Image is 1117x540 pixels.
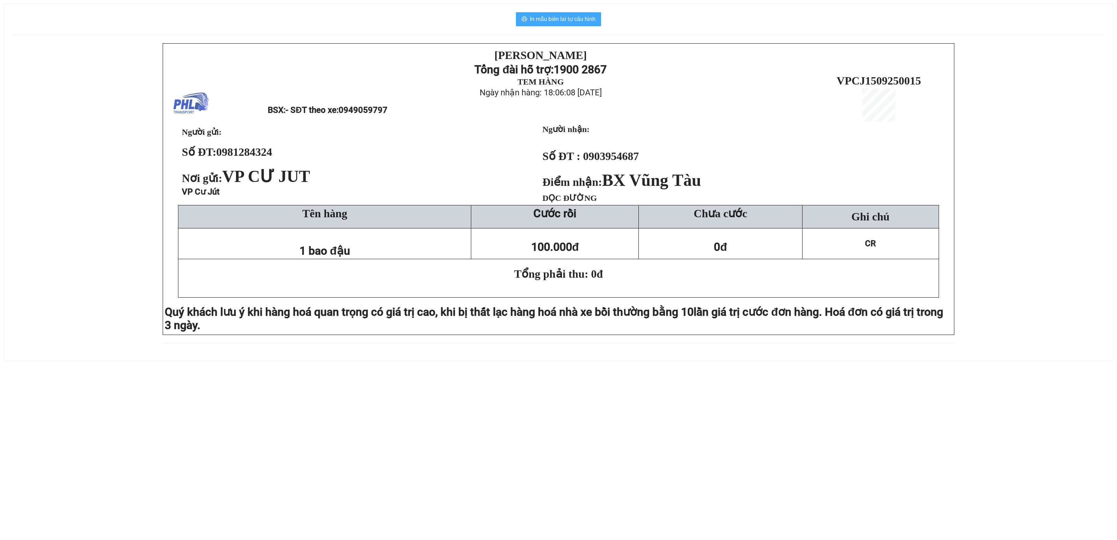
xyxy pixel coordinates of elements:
strong: Cước rồi [533,207,576,220]
span: printer [521,16,527,23]
strong: Điểm nhận: [542,176,701,188]
span: CR [865,239,876,248]
strong: TEM HÀNG [517,77,564,86]
strong: Tổng đài hỗ trợ: [474,63,554,76]
span: 1 bao đậu [299,244,350,257]
span: In mẫu biên lai tự cấu hình [530,15,596,23]
strong: Số ĐT: [182,146,272,158]
span: VP Cư Jút [182,187,220,197]
img: logo [173,86,209,122]
strong: 1900 2867 [554,63,607,76]
strong: [PERSON_NAME] [494,49,587,61]
strong: Số ĐT : [542,150,580,162]
span: Tổng phải thu: 0đ [514,268,603,280]
span: VPCJ1509250015 [837,74,921,87]
span: BSX: [268,105,387,115]
span: Ghi chú [851,210,889,223]
span: BX Vũng Tàu [602,171,701,189]
span: 0903954687 [583,150,639,162]
span: Ngày nhận hàng: 18:06:08 [DATE] [480,88,602,97]
span: Nơi gửi: [182,172,313,184]
span: Quý khách lưu ý khi hàng hoá quan trọng có giá trị cao, khi bị thất lạc hàng hoá nhà xe bồi thườn... [165,305,694,319]
span: VP CƯ JUT [222,167,310,185]
span: Chưa cước [694,207,747,220]
span: Tên hàng [302,207,347,220]
span: 0đ [714,240,727,254]
span: 0981284324 [216,146,272,158]
span: - SĐT theo xe: [286,105,387,115]
span: 0949059797 [339,105,387,115]
strong: Người nhận: [542,125,590,134]
span: 100.000đ [531,240,579,254]
span: lần giá trị cước đơn hàng. Hoá đơn có giá trị trong 3 ngày. [165,305,943,332]
span: DỌC ĐƯỜNG [542,194,597,203]
span: Người gửi: [182,127,222,137]
button: printerIn mẫu biên lai tự cấu hình [516,12,601,26]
